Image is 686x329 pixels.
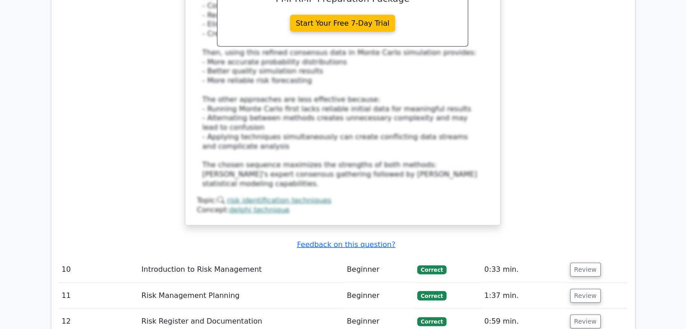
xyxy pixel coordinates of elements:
td: Beginner [343,257,414,283]
a: Start Your Free 7-Day Trial [290,15,396,32]
td: Introduction to Risk Management [138,257,343,283]
button: Review [570,289,601,303]
span: Correct [417,265,447,274]
a: Feedback on this question? [297,240,395,249]
td: 10 [58,257,138,283]
button: Review [570,315,601,329]
td: 0:33 min. [481,257,566,283]
div: Topic: [197,196,488,206]
td: 1:37 min. [481,283,566,309]
span: Correct [417,317,447,326]
button: Review [570,263,601,277]
td: 11 [58,283,138,309]
span: Correct [417,291,447,300]
a: delphi technique [229,206,290,214]
a: risk identification techniques [227,196,331,205]
td: Risk Management Planning [138,283,343,309]
td: Beginner [343,283,414,309]
div: Concept: [197,206,488,215]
